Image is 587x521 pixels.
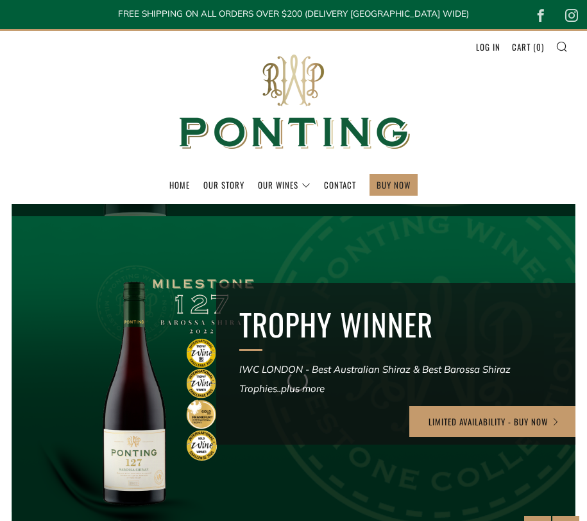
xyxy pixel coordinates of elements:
a: Our Wines [258,175,311,195]
a: Our Story [203,175,244,195]
em: IWC LONDON - Best Australian Shiraz & Best Barossa Shiraz Trophies..plus more [239,363,511,395]
span: 0 [536,40,541,53]
img: Ponting Wines [166,31,422,174]
h2: TROPHY WINNER [239,306,552,343]
a: BUY NOW [377,175,411,195]
a: Cart (0) [512,37,544,57]
a: Log in [476,37,500,57]
a: Contact [324,175,356,195]
a: Home [169,175,190,195]
a: LIMITED AVAILABILITY - BUY NOW [409,406,579,437]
